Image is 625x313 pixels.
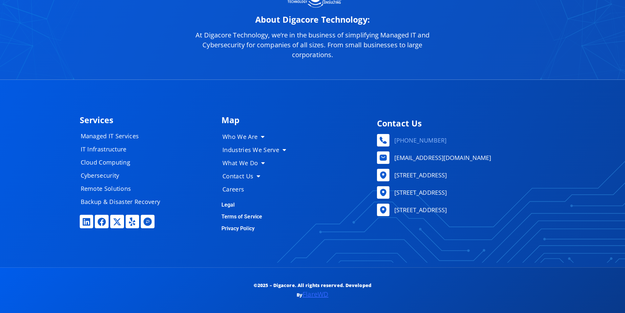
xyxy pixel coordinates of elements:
a: Privacy Policy [221,225,255,232]
p: ©2025 – Digacore. All rights reserved. Developed By [239,281,386,300]
h2: About Digacore Technology: [185,15,441,24]
a: [STREET_ADDRESS] [377,186,542,199]
span: [PHONE_NUMBER] [393,135,447,145]
a: [STREET_ADDRESS] [377,169,542,181]
a: Who We Are [216,130,298,143]
p: At Digacore Technology, we’re in the business of simplifying Managed IT and Cybersecurity for com... [185,30,441,60]
h4: Services [80,116,215,124]
a: Cybersecurity [74,169,173,182]
span: [EMAIL_ADDRESS][DOMAIN_NAME] [393,153,491,163]
a: IT Infrastructure [74,143,173,156]
nav: Menu [216,130,298,196]
a: Terms of Service [221,213,262,220]
span: [STREET_ADDRESS] [393,188,447,197]
a: Contact Us [216,169,298,183]
a: Careers [216,183,298,196]
a: Managed IT Services [74,129,173,143]
a: FlareWD [302,290,328,299]
span: [STREET_ADDRESS] [393,205,447,215]
h4: Map [221,116,367,124]
a: Remote Solutions [74,182,173,195]
span: [STREET_ADDRESS] [393,170,447,180]
a: Legal [221,202,235,208]
nav: Menu [74,129,173,208]
a: Cloud Computing [74,156,173,169]
a: [PHONE_NUMBER] [377,134,542,146]
a: What We Do [216,156,298,169]
a: [EMAIL_ADDRESS][DOMAIN_NAME] [377,151,542,164]
a: Backup & Disaster Recovery [74,195,173,208]
h4: Contact Us [377,119,542,127]
a: [STREET_ADDRESS] [377,204,542,216]
a: Industries We Serve [216,143,298,156]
